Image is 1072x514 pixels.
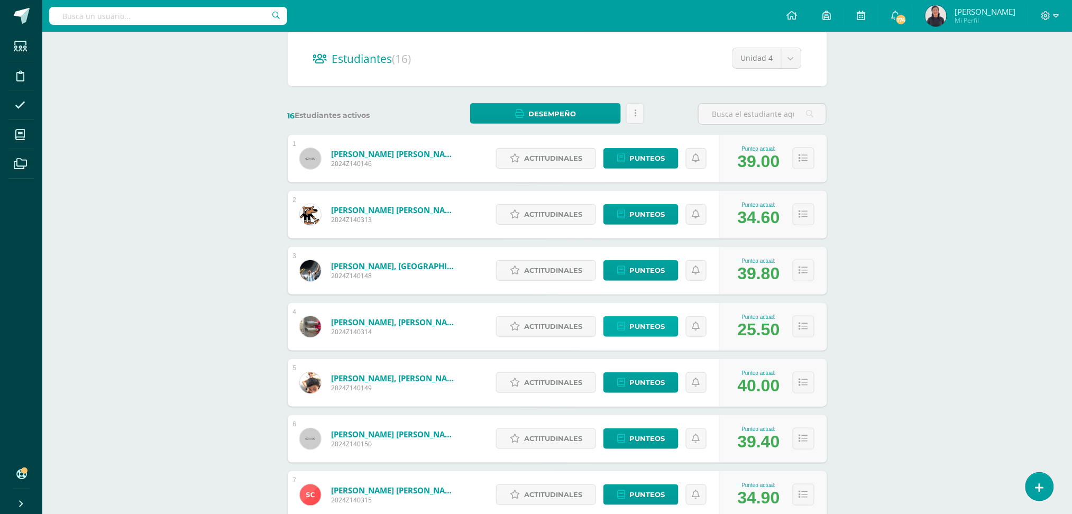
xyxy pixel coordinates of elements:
span: Actitudinales [524,261,582,280]
a: Punteos [603,316,679,337]
span: [PERSON_NAME] [955,6,1015,17]
a: Actitudinales [496,204,596,225]
a: [PERSON_NAME], [PERSON_NAME] [331,317,458,327]
span: Punteos [629,485,665,504]
div: 34.60 [738,208,780,227]
a: [PERSON_NAME] [PERSON_NAME] [331,205,458,215]
span: Unidad 4 [741,48,773,68]
span: Punteos [629,205,665,224]
a: Unidad 4 [733,48,801,68]
a: Actitudinales [496,484,596,505]
div: 40.00 [738,376,780,396]
span: 2024Z140146 [331,159,458,168]
img: 95badb63f32ad60d7b33780e8750d394.png [300,204,321,225]
div: 34.90 [738,488,780,508]
img: 30027c9ddb1f4d8bf25701a36b5836f7.png [300,484,321,506]
span: Desempeño [528,104,576,124]
a: Actitudinales [496,148,596,169]
div: Punteo actual: [738,258,780,264]
span: Punteos [629,373,665,392]
a: Punteos [603,372,679,393]
span: Estudiantes [332,51,411,66]
div: Punteo actual: [738,146,780,152]
span: Punteos [629,317,665,336]
span: 174 [895,14,907,25]
span: Punteos [629,261,665,280]
a: [PERSON_NAME] [PERSON_NAME] [331,149,458,159]
span: 2024Z140150 [331,439,458,448]
span: 2024Z140313 [331,215,458,224]
div: 5 [293,364,297,372]
a: Punteos [603,428,679,449]
input: Busca un usuario... [49,7,287,25]
div: Punteo actual: [738,314,780,320]
input: Busca el estudiante aquí... [699,104,826,124]
a: Actitudinales [496,428,596,449]
span: Actitudinales [524,429,582,448]
label: Estudiantes activos [288,111,416,121]
div: Punteo actual: [738,482,780,488]
a: Actitudinales [496,260,596,281]
a: Punteos [603,260,679,281]
div: 6 [293,420,297,428]
a: [PERSON_NAME], [GEOGRAPHIC_DATA] [331,261,458,271]
img: 394840a447b8d3706eeef52fca2dd7af.png [300,372,321,393]
img: 60x60 [300,148,321,169]
div: Punteo actual: [738,370,780,376]
div: 39.40 [738,432,780,452]
div: 39.00 [738,152,780,171]
a: Actitudinales [496,372,596,393]
a: Punteos [603,204,679,225]
span: 16 [288,111,295,121]
a: Actitudinales [496,316,596,337]
div: 25.50 [738,320,780,339]
div: 7 [293,476,297,484]
a: [PERSON_NAME] [PERSON_NAME] [331,429,458,439]
a: [PERSON_NAME] [PERSON_NAME] [331,485,458,495]
span: Punteos [629,149,665,168]
div: 1 [293,140,297,148]
span: 2024Z140315 [331,495,458,504]
span: Punteos [629,429,665,448]
a: Desempeño [470,103,621,124]
a: [PERSON_NAME], [PERSON_NAME] [331,373,458,383]
img: 67078d01e56025b9630a76423ab6604b.png [926,5,947,26]
div: 2 [293,196,297,204]
img: 029d8d6cca8c4447a0d0622fd8d97782.png [300,316,321,337]
div: Punteo actual: [738,202,780,208]
span: Actitudinales [524,485,582,504]
span: (16) [392,51,411,66]
span: 2024Z140148 [331,271,458,280]
a: Punteos [603,484,679,505]
img: 60x60 [300,428,321,449]
div: 4 [293,308,297,316]
div: Punteo actual: [738,426,780,432]
div: 39.80 [738,264,780,283]
span: Mi Perfil [955,16,1015,25]
img: cd3d9a5772f36aa9159efd269f040954.png [300,260,321,281]
span: Actitudinales [524,149,582,168]
span: 2024Z140314 [331,327,458,336]
span: Actitudinales [524,317,582,336]
span: Actitudinales [524,373,582,392]
span: 2024Z140149 [331,383,458,392]
a: Punteos [603,148,679,169]
div: 3 [293,252,297,260]
span: Actitudinales [524,205,582,224]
